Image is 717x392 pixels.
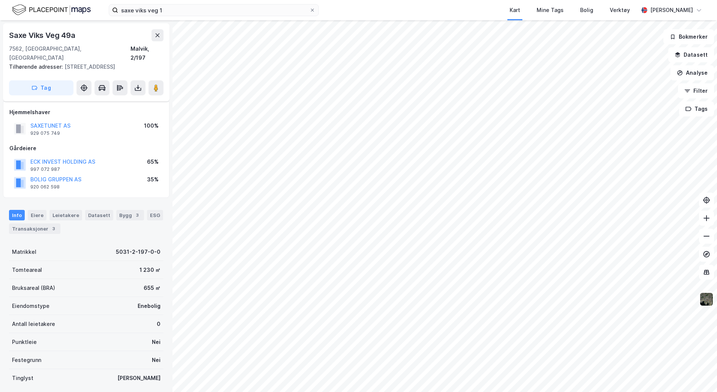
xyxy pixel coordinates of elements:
div: Kontrollprogram for chat [679,356,717,392]
div: Info [9,210,25,220]
div: Gårdeiere [9,144,163,153]
div: Verktøy [610,6,630,15]
div: Leietakere [49,210,82,220]
input: Søk på adresse, matrikkel, gårdeiere, leietakere eller personer [118,5,309,16]
div: Eiere [28,210,46,220]
div: 7562, [GEOGRAPHIC_DATA], [GEOGRAPHIC_DATA] [9,44,130,62]
div: 1 230 ㎡ [139,265,160,274]
div: 3 [133,211,141,219]
div: 929 075 749 [30,130,60,136]
div: Festegrunn [12,356,41,365]
div: Matrikkel [12,247,36,256]
div: 920 062 598 [30,184,60,190]
div: Transaksjoner [9,223,60,234]
div: Mine Tags [537,6,564,15]
div: 997 072 987 [30,166,60,172]
button: Tag [9,80,73,95]
div: 0 [157,320,160,329]
div: Bruksareal (BRA) [12,283,55,292]
button: Datasett [668,47,714,62]
div: Tinglyst [12,374,33,383]
img: logo.f888ab2527a4732fd821a326f86c7f29.svg [12,3,91,17]
div: 100% [144,121,159,130]
iframe: Chat Widget [679,356,717,392]
div: Malvik, 2/197 [130,44,163,62]
div: Antall leietakere [12,320,55,329]
div: Punktleie [12,338,37,347]
button: Analyse [670,65,714,80]
button: Tags [679,101,714,116]
div: 3 [50,225,57,232]
div: Nei [152,356,160,365]
div: [STREET_ADDRESS] [9,62,157,71]
div: ESG [147,210,163,220]
div: Eiendomstype [12,302,49,311]
div: Nei [152,338,160,347]
button: Bokmerker [663,29,714,44]
img: 9k= [699,292,714,306]
div: 35% [147,175,159,184]
div: Bygg [116,210,144,220]
div: Tomteareal [12,265,42,274]
span: Tilhørende adresser: [9,63,64,70]
div: Enebolig [138,302,160,311]
div: Datasett [85,210,113,220]
div: [PERSON_NAME] [650,6,693,15]
div: Saxe Viks Veg 49a [9,29,77,41]
div: 65% [147,157,159,166]
button: Filter [678,83,714,98]
div: 5031-2-197-0-0 [116,247,160,256]
div: Hjemmelshaver [9,108,163,117]
div: [PERSON_NAME] [117,374,160,383]
div: Kart [510,6,520,15]
div: Bolig [580,6,593,15]
div: 655 ㎡ [144,283,160,292]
